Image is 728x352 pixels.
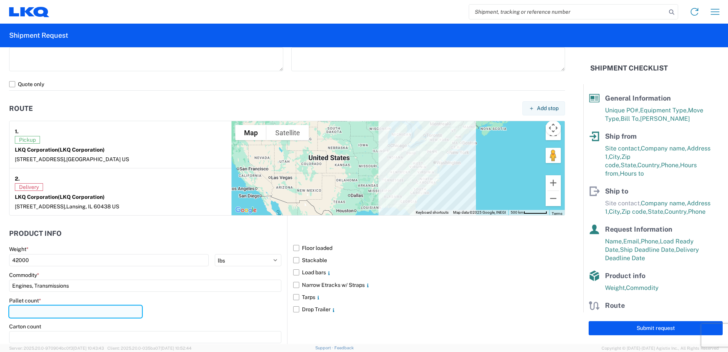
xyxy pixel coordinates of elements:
label: Pallet count [9,297,41,304]
button: Zoom out [546,191,561,206]
span: Lansing, IL 60438 US [66,203,119,210]
span: City, [609,153,621,160]
label: Drop Trailer [293,303,565,315]
span: City, [609,208,621,215]
span: Pickup [15,136,40,144]
span: 500 km [511,210,524,214]
strong: 2. [15,174,20,183]
span: Phone, [641,238,660,245]
span: Ship from [605,132,637,140]
span: [PERSON_NAME] [640,115,690,122]
span: General Information [605,94,671,102]
h2: Product Info [9,230,62,237]
span: Server: 2025.20.0-970904bc0f3 [9,346,104,350]
span: Unique PO#, [605,107,640,114]
label: Weight [9,246,29,253]
span: [DATE] 10:43:43 [73,346,104,350]
strong: LKQ Corporation [15,194,105,200]
span: Country, [637,162,661,169]
span: Name, [605,238,623,245]
span: Site contact, [605,200,641,207]
h2: Shipment Request [9,31,68,40]
span: State, [648,208,664,215]
a: Terms [552,211,562,216]
span: Ship to [605,187,628,195]
h2: Shipment Checklist [590,64,668,73]
span: (LKQ Corporation) [58,194,105,200]
a: Support [315,346,334,350]
span: Client: 2025.20.0-035ba07 [107,346,192,350]
label: Load bars [293,266,565,278]
span: Weight, [605,284,626,291]
span: Country, [664,208,688,215]
span: Delivery [15,183,43,191]
label: Tarps [293,291,565,303]
a: Open this area in Google Maps (opens a new window) [233,205,259,215]
h2: Route [9,105,33,112]
span: Company name, [641,200,687,207]
label: Quote only [9,78,565,90]
span: [GEOGRAPHIC_DATA] US [66,156,129,162]
a: Feedback [334,346,354,350]
label: Commodity [9,272,39,278]
span: State, [621,162,637,169]
span: Company name, [641,145,687,152]
span: Equipment Type, [640,107,688,114]
span: Phone [688,208,706,215]
input: Shipment, tracking or reference number [469,5,666,19]
span: Phone, [661,162,680,169]
button: Map camera controls [546,120,561,136]
span: Zip code, [621,208,648,215]
button: Keyboard shortcuts [416,210,449,215]
strong: 1. [15,126,19,136]
button: Show satellite imagery [267,125,309,140]
label: Narrow Etracks w/ Straps [293,279,565,291]
span: Hours to [620,170,644,177]
span: [DATE] 10:52:44 [161,346,192,350]
span: Product info [605,272,645,280]
strong: LKQ Corporation [15,147,105,153]
span: Commodity [626,284,659,291]
img: Google [233,205,259,215]
span: Ship Deadline Date, [620,246,676,253]
label: Stackable [293,254,565,266]
span: Email, [623,238,641,245]
span: Bill To, [621,115,640,122]
span: Site contact, [605,145,641,152]
span: Request Information [605,225,672,233]
button: Drag Pegman onto the map to open Street View [546,148,561,163]
button: Submit request [589,321,723,335]
label: Carton count [9,323,41,330]
button: Map Scale: 500 km per 58 pixels [508,210,549,215]
button: Zoom in [546,175,561,190]
span: Map data ©2025 Google, INEGI [453,210,506,214]
span: [STREET_ADDRESS], [15,156,66,162]
span: Add stop [537,105,559,112]
button: Show street map [235,125,267,140]
button: Add stop [522,101,565,115]
span: Route [605,301,625,309]
span: [STREET_ADDRESS], [15,203,66,210]
label: Floor loaded [293,242,565,254]
span: (LKQ Corporation) [58,147,105,153]
span: Copyright © [DATE]-[DATE] Agistix Inc., All Rights Reserved [602,345,719,352]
